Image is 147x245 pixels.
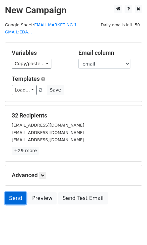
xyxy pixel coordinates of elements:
small: [EMAIL_ADDRESS][DOMAIN_NAME] [12,123,84,128]
a: Send Test Email [58,192,108,204]
small: [EMAIL_ADDRESS][DOMAIN_NAME] [12,137,84,142]
a: Preview [28,192,57,204]
a: Copy/paste... [12,59,51,69]
h5: Email column [78,49,135,56]
h5: Advanced [12,172,135,179]
h2: New Campaign [5,5,142,16]
h5: 32 Recipients [12,112,135,119]
a: Templates [12,75,40,82]
span: Daily emails left: 50 [99,21,142,29]
a: EMAIL MARKETING 1 GMAIL:EDA... [5,22,77,35]
button: Save [47,85,64,95]
div: Widget de chat [114,214,147,245]
small: [EMAIL_ADDRESS][DOMAIN_NAME] [12,130,84,135]
a: Load... [12,85,37,95]
a: Send [5,192,26,204]
a: Daily emails left: 50 [99,22,142,27]
iframe: Chat Widget [114,214,147,245]
small: Google Sheet: [5,22,77,35]
a: +29 more [12,147,39,155]
h5: Variables [12,49,69,56]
